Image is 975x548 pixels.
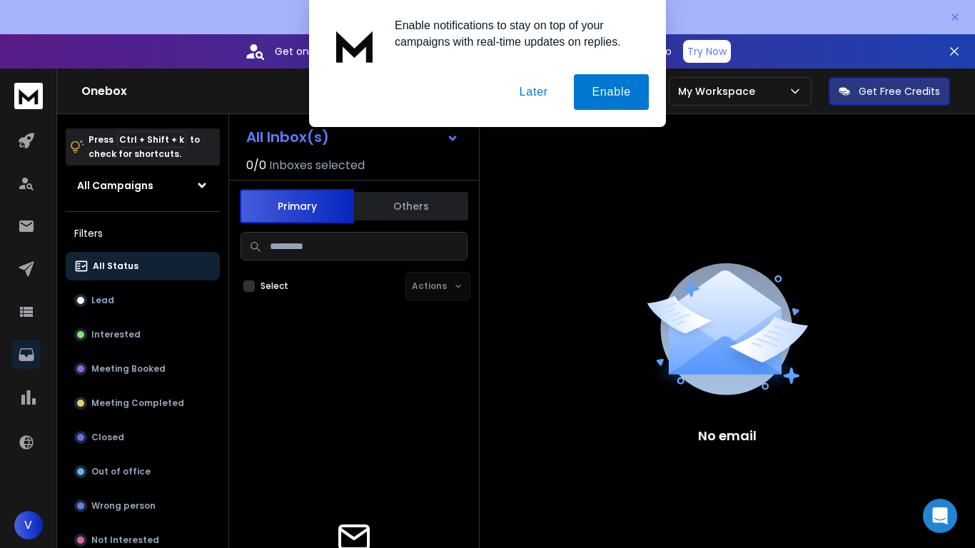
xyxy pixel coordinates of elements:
button: V [14,511,43,539]
p: Wrong person [91,500,156,512]
span: Ctrl + Shift + k [117,131,186,148]
button: Closed [66,423,220,452]
button: Out of office [66,457,220,486]
p: Lead [91,295,114,306]
p: Interested [91,329,141,340]
label: Select [261,280,288,292]
button: Others [354,191,468,222]
h1: All Campaigns [77,178,153,193]
p: Closed [91,432,124,443]
button: Lead [66,286,220,315]
h3: Filters [66,223,220,243]
p: All Status [93,260,138,272]
img: notification icon [326,17,383,74]
button: Meeting Completed [66,389,220,417]
span: 0 / 0 [246,157,266,174]
p: Not Interested [91,534,159,546]
button: All Status [66,252,220,280]
p: Press to check for shortcuts. [89,133,200,161]
button: Enable [574,74,649,110]
button: Primary [240,189,354,223]
button: Meeting Booked [66,355,220,383]
button: All Inbox(s) [235,123,470,151]
div: Enable notifications to stay on top of your campaigns with real-time updates on replies. [383,17,649,50]
div: Open Intercom Messenger [923,499,957,533]
button: Later [501,74,565,110]
p: No email [698,426,757,446]
button: All Campaigns [66,171,220,200]
button: Wrong person [66,492,220,520]
h3: Inboxes selected [269,157,365,174]
h1: All Inbox(s) [246,130,329,144]
button: Interested [66,320,220,349]
p: Meeting Booked [91,363,166,375]
p: Meeting Completed [91,397,184,409]
p: Out of office [91,466,151,477]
